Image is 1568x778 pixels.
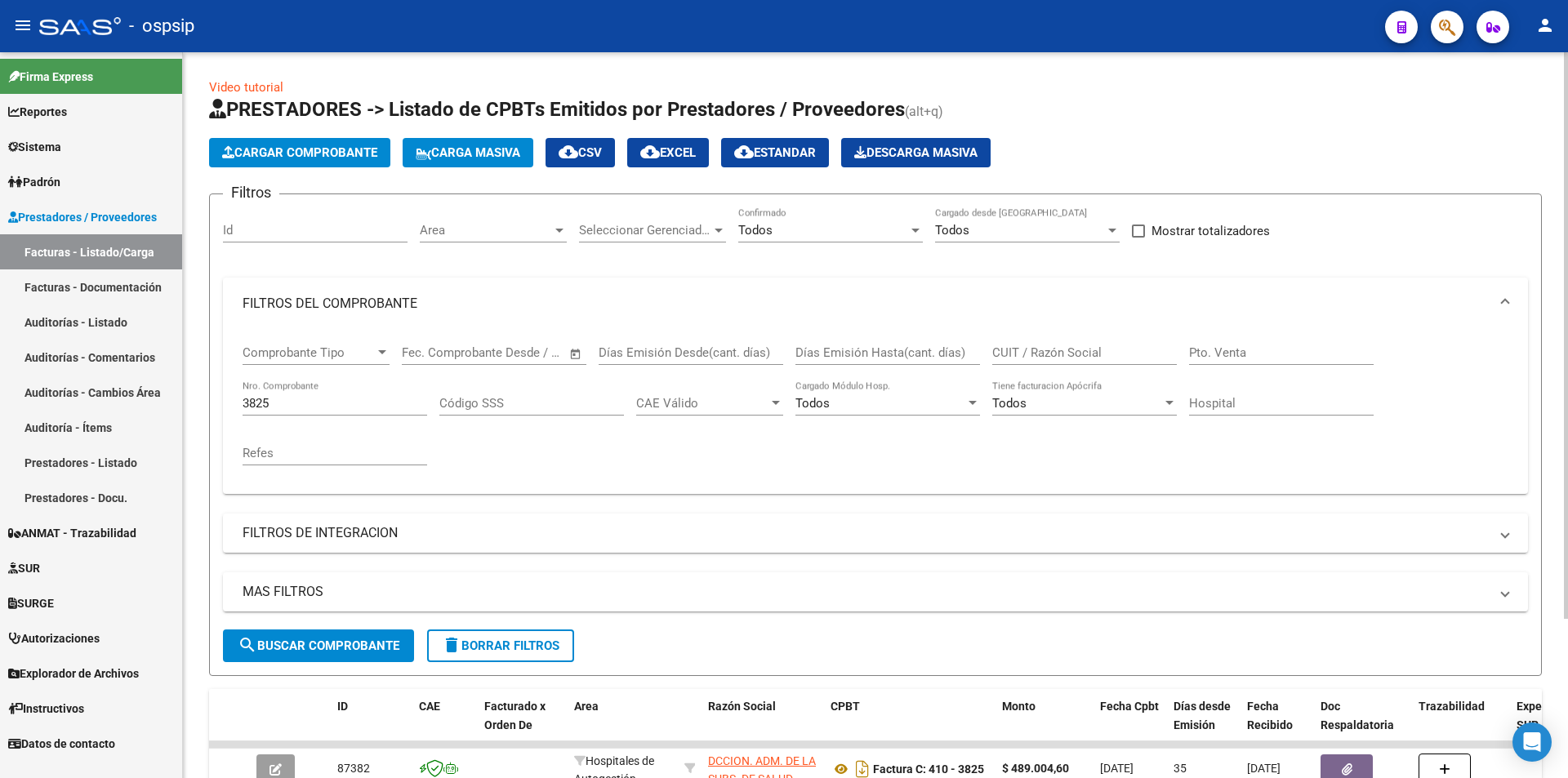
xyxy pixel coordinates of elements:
[8,138,61,156] span: Sistema
[824,689,996,761] datatable-header-cell: CPBT
[1174,700,1231,731] span: Días desde Emisión
[1314,689,1412,761] datatable-header-cell: Doc Respaldatoria
[568,689,678,761] datatable-header-cell: Area
[8,208,157,226] span: Prestadores / Proveedores
[1002,762,1069,775] strong: $ 489.004,60
[337,700,348,713] span: ID
[8,524,136,542] span: ANMAT - Trazabilidad
[640,142,660,162] mat-icon: cloud_download
[209,80,283,95] a: Video tutorial
[223,278,1528,330] mat-expansion-panel-header: FILTROS DEL COMPROBANTE
[1167,689,1241,761] datatable-header-cell: Días desde Emisión
[427,629,574,662] button: Borrar Filtros
[1100,700,1159,713] span: Fecha Cpbt
[627,138,709,167] button: EXCEL
[238,635,257,655] mat-icon: search
[478,689,568,761] datatable-header-cell: Facturado x Orden De
[223,513,1528,553] mat-expansion-panel-header: FILTROS DE INTEGRACION
[223,181,279,204] h3: Filtros
[702,689,824,761] datatable-header-cell: Razón Social
[1002,700,1036,713] span: Monto
[8,594,54,612] span: SURGE
[1512,722,1552,762] div: Open Intercom Messenger
[1535,16,1555,35] mat-icon: person
[243,524,1489,542] mat-panel-title: FILTROS DE INTEGRACION
[734,145,816,160] span: Estandar
[243,345,375,360] span: Comprobante Tipo
[412,689,478,761] datatable-header-cell: CAE
[1412,689,1510,761] datatable-header-cell: Trazabilidad
[8,559,40,577] span: SUR
[223,572,1528,611] mat-expansion-panel-header: MAS FILTROS
[636,396,768,411] span: CAE Válido
[243,295,1489,313] mat-panel-title: FILTROS DEL COMPROBANTE
[734,142,754,162] mat-icon: cloud_download
[222,145,377,160] span: Cargar Comprobante
[8,68,93,86] span: Firma Express
[1321,700,1394,731] span: Doc Respaldatoria
[559,145,602,160] span: CSV
[873,762,984,776] strong: Factura C: 410 - 3825
[1247,700,1293,731] span: Fecha Recibido
[546,138,615,167] button: CSV
[841,138,991,167] button: Descarga Masiva
[129,8,194,44] span: - ospsip
[419,700,440,713] span: CAE
[420,223,552,238] span: Area
[403,138,533,167] button: Carga Masiva
[567,345,586,363] button: Open calendar
[209,138,390,167] button: Cargar Comprobante
[8,103,67,121] span: Reportes
[738,223,773,238] span: Todos
[579,223,711,238] span: Seleccionar Gerenciador
[442,638,559,653] span: Borrar Filtros
[841,138,991,167] app-download-masive: Descarga masiva de comprobantes (adjuntos)
[331,689,412,761] datatable-header-cell: ID
[992,396,1027,411] span: Todos
[8,629,100,647] span: Autorizaciones
[1241,689,1314,761] datatable-header-cell: Fecha Recibido
[442,635,461,655] mat-icon: delete
[831,700,860,713] span: CPBT
[708,700,776,713] span: Razón Social
[238,638,399,653] span: Buscar Comprobante
[1247,762,1281,775] span: [DATE]
[1151,221,1270,241] span: Mostrar totalizadores
[795,396,830,411] span: Todos
[8,700,84,718] span: Instructivos
[223,629,414,662] button: Buscar Comprobante
[640,145,696,160] span: EXCEL
[1419,700,1485,713] span: Trazabilidad
[1094,689,1167,761] datatable-header-cell: Fecha Cpbt
[402,345,455,360] input: Start date
[935,223,969,238] span: Todos
[854,145,978,160] span: Descarga Masiva
[484,700,546,731] span: Facturado x Orden De
[8,665,139,682] span: Explorador de Archivos
[13,16,33,35] mat-icon: menu
[905,104,943,119] span: (alt+q)
[243,583,1489,601] mat-panel-title: MAS FILTROS
[574,700,599,713] span: Area
[1100,762,1134,775] span: [DATE]
[470,345,549,360] input: End date
[721,138,829,167] button: Estandar
[996,689,1094,761] datatable-header-cell: Monto
[559,142,578,162] mat-icon: cloud_download
[223,330,1528,494] div: FILTROS DEL COMPROBANTE
[8,173,60,191] span: Padrón
[8,735,115,753] span: Datos de contacto
[1174,762,1187,775] span: 35
[416,145,520,160] span: Carga Masiva
[337,762,370,775] span: 87382
[209,98,905,121] span: PRESTADORES -> Listado de CPBTs Emitidos por Prestadores / Proveedores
